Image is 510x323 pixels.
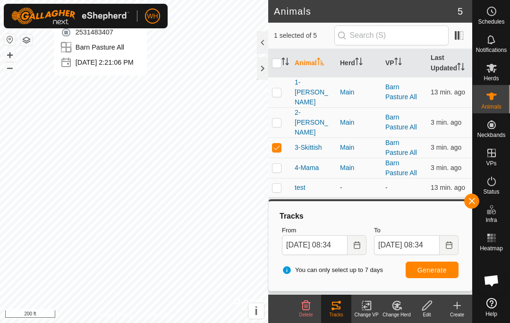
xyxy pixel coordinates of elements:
button: i [248,303,264,319]
button: Generate [406,262,459,278]
span: Sep 12, 2025 at 8:21 AM [431,184,465,191]
div: - [340,183,378,193]
span: Animals [481,104,501,110]
span: You can only select up to 7 days [282,265,383,275]
p-sorticon: Activate to sort [281,59,289,67]
div: Change Herd [382,311,412,318]
span: WH [147,11,158,21]
span: Status [483,189,499,195]
button: + [4,50,16,61]
a: Contact Us [144,311,171,319]
span: test [295,183,306,193]
div: Tracks [278,211,462,222]
span: Neckbands [477,132,505,138]
label: To [374,226,459,235]
p-sorticon: Activate to sort [317,59,324,67]
a: Barn Pasture All [385,159,417,177]
div: Main [340,143,378,153]
div: Change VP [351,311,382,318]
span: Sep 12, 2025 at 8:21 AM [431,88,465,96]
div: Open chat [477,266,506,295]
p-sorticon: Activate to sort [394,59,402,67]
button: Map Layers [21,34,32,46]
div: Create [442,311,472,318]
th: Herd [336,49,382,77]
span: 4-Mama [295,163,319,173]
p-sorticon: Activate to sort [457,64,465,72]
span: 1 selected of 5 [274,31,334,41]
span: 1-[PERSON_NAME] [295,77,332,107]
button: Reset Map [4,34,16,45]
button: Choose Date [440,235,459,255]
app-display-virtual-paddock-transition: - [385,184,388,191]
div: Edit [412,311,442,318]
a: Barn Pasture All [385,83,417,101]
span: Heatmap [480,246,503,251]
span: Generate [417,266,447,274]
span: 5 [458,4,463,18]
a: Barn Pasture All [385,139,417,156]
th: Animal [291,49,336,77]
label: From [282,226,366,235]
span: Help [485,311,497,317]
button: – [4,62,16,73]
th: Last Updated [427,49,472,77]
span: Sep 12, 2025 at 8:31 AM [431,119,461,126]
span: Schedules [478,19,504,25]
span: Sep 12, 2025 at 8:31 AM [431,164,461,171]
a: Barn Pasture All [385,113,417,131]
span: 3-Skittish [295,143,322,153]
span: Delete [299,312,313,317]
span: Herds [484,76,499,81]
span: Notifications [476,47,507,53]
span: 2-[PERSON_NAME] [295,108,332,137]
span: i [255,305,258,317]
div: Main [340,163,378,173]
p-sorticon: Activate to sort [355,59,363,67]
a: Help [473,294,510,321]
input: Search (S) [334,25,449,45]
div: 2531483407 [60,26,139,38]
div: Main [340,118,378,127]
div: Tracks [321,311,351,318]
span: VPs [486,161,496,166]
div: Barn Pasture All [60,42,139,53]
h2: Animals [274,6,458,17]
span: Infra [485,217,497,223]
button: Choose Date [348,235,366,255]
div: [DATE] 2:21:06 PM [60,57,139,68]
div: Main [340,87,378,97]
img: Gallagher Logo [11,8,129,25]
th: VP [382,49,427,77]
a: Privacy Policy [97,311,132,319]
span: Sep 12, 2025 at 8:31 AM [431,144,461,151]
